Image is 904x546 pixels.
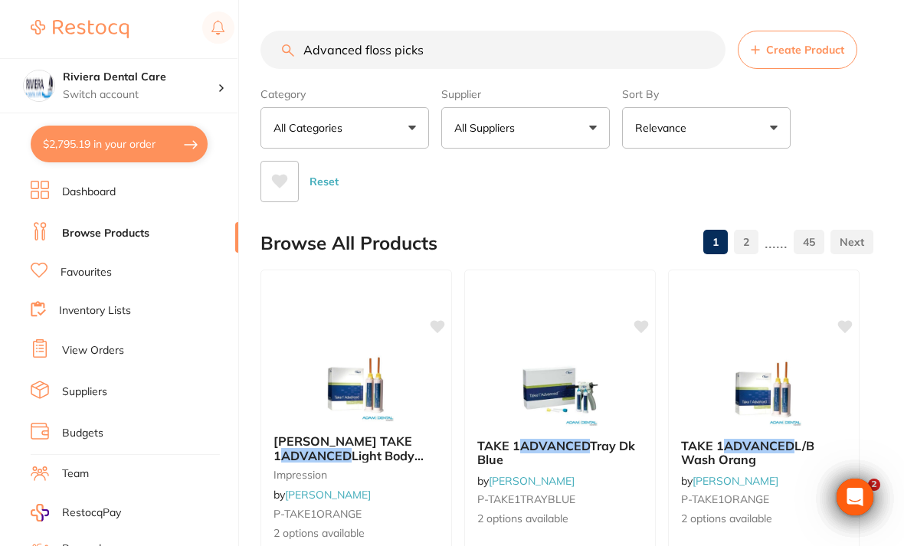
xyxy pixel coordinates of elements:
[868,479,880,491] span: 2
[62,226,149,241] a: Browse Products
[273,507,362,521] span: P-TAKE1ORANGE
[31,11,129,47] a: Restocq Logo
[31,504,49,521] img: RestocqPay
[794,227,824,257] a: 45
[681,438,814,467] span: L/B Wash Orang
[441,87,610,101] label: Supplier
[724,438,794,453] em: ADVANCED
[31,126,208,162] button: $2,795.19 in your order
[765,234,788,251] p: ......
[62,343,124,358] a: View Orders
[273,433,412,463] span: [PERSON_NAME] TAKE 1
[622,87,791,101] label: Sort By
[273,526,439,541] span: 2 options available
[441,107,610,149] button: All Suppliers
[62,466,89,482] a: Team
[714,350,814,427] img: TAKE 1 ADVANCED L/B Wash Orang
[681,439,847,467] b: TAKE 1 ADVANCED L/B Wash Orang
[510,350,610,427] img: TAKE 1 ADVANCED Tray Dk Blue
[681,474,778,488] span: by
[622,107,791,149] button: Relevance
[62,426,103,441] a: Budgets
[306,345,406,422] img: Kerr TAKE 1 ADVANCED Light Body Wash Orange VPS
[260,233,437,254] h2: Browse All Products
[260,107,429,149] button: All Categories
[61,265,112,280] a: Favourites
[260,87,429,101] label: Category
[62,185,116,200] a: Dashboard
[63,70,218,85] h4: Riviera Dental Care
[703,227,728,257] a: 1
[31,504,121,521] a: RestocqPay
[273,434,439,463] b: Kerr TAKE 1 ADVANCED Light Body Wash Orange VPS
[62,384,107,400] a: Suppliers
[63,87,218,103] p: Switch account
[837,479,873,515] div: Open Intercom Messenger
[273,448,424,477] span: Light Body Wash Orange VPS
[477,439,643,467] b: TAKE 1 ADVANCED Tray Dk Blue
[477,492,575,506] span: P-TAKE1TRAYBLUE
[273,120,349,136] p: All Categories
[489,474,575,488] a: [PERSON_NAME]
[281,448,352,463] em: ADVANCED
[734,227,758,257] a: 2
[260,31,725,69] input: Search Products
[477,512,643,527] span: 2 options available
[766,44,844,56] span: Create Product
[693,474,778,488] a: [PERSON_NAME]
[31,20,129,38] img: Restocq Logo
[285,488,371,502] a: [PERSON_NAME]
[738,31,857,69] button: Create Product
[681,512,847,527] span: 2 options available
[305,161,343,202] button: Reset
[477,438,635,467] span: Tray Dk Blue
[520,438,590,453] em: ADVANCED
[59,303,131,319] a: Inventory Lists
[273,469,439,481] small: impression
[681,492,769,506] span: P-TAKE1ORANGE
[62,505,121,521] span: RestocqPay
[477,474,575,488] span: by
[681,438,724,453] span: TAKE 1
[477,438,520,453] span: TAKE 1
[273,488,371,502] span: by
[454,120,521,136] p: All Suppliers
[635,120,693,136] p: Relevance
[24,70,54,101] img: Riviera Dental Care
